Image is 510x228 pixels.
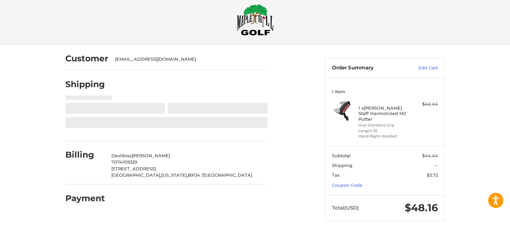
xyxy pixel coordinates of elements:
[161,172,188,178] span: [US_STATE],
[111,153,132,158] span: Devilbiss
[237,4,274,36] img: Maple Hill Golf
[358,122,410,128] li: Grip Standard Grip
[332,153,351,158] span: Subtotal
[332,65,404,71] h3: Order Summary
[132,153,170,158] span: [PERSON_NAME]
[332,182,362,188] a: Coupon Code
[358,128,410,134] li: Length 35
[332,205,359,211] span: Total (USD)
[65,53,108,64] h2: Customer
[111,166,156,171] span: [STREET_ADDRESS]
[111,172,161,178] span: [GEOGRAPHIC_DATA],
[455,210,510,228] iframe: Google Customer Reviews
[115,56,261,63] div: [EMAIL_ADDRESS][DOMAIN_NAME]
[427,172,438,178] span: $3.72
[358,105,410,122] h4: 1 x [PERSON_NAME] Staff Harmonized M2 Putter
[411,101,438,108] div: $44.44
[111,159,137,165] span: 7074109329
[188,172,203,178] span: 89134 /
[405,202,438,214] span: $48.16
[358,133,410,139] li: Hand Right-Handed
[65,193,105,204] h2: Payment
[65,79,105,90] h2: Shipping
[203,172,252,178] span: [GEOGRAPHIC_DATA]
[404,65,438,71] a: Edit Cart
[435,163,438,168] span: --
[332,163,352,168] span: Shipping
[332,89,438,94] h3: 1 Item
[65,150,105,160] h2: Billing
[422,153,438,158] span: $44.44
[332,172,340,178] span: Tax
